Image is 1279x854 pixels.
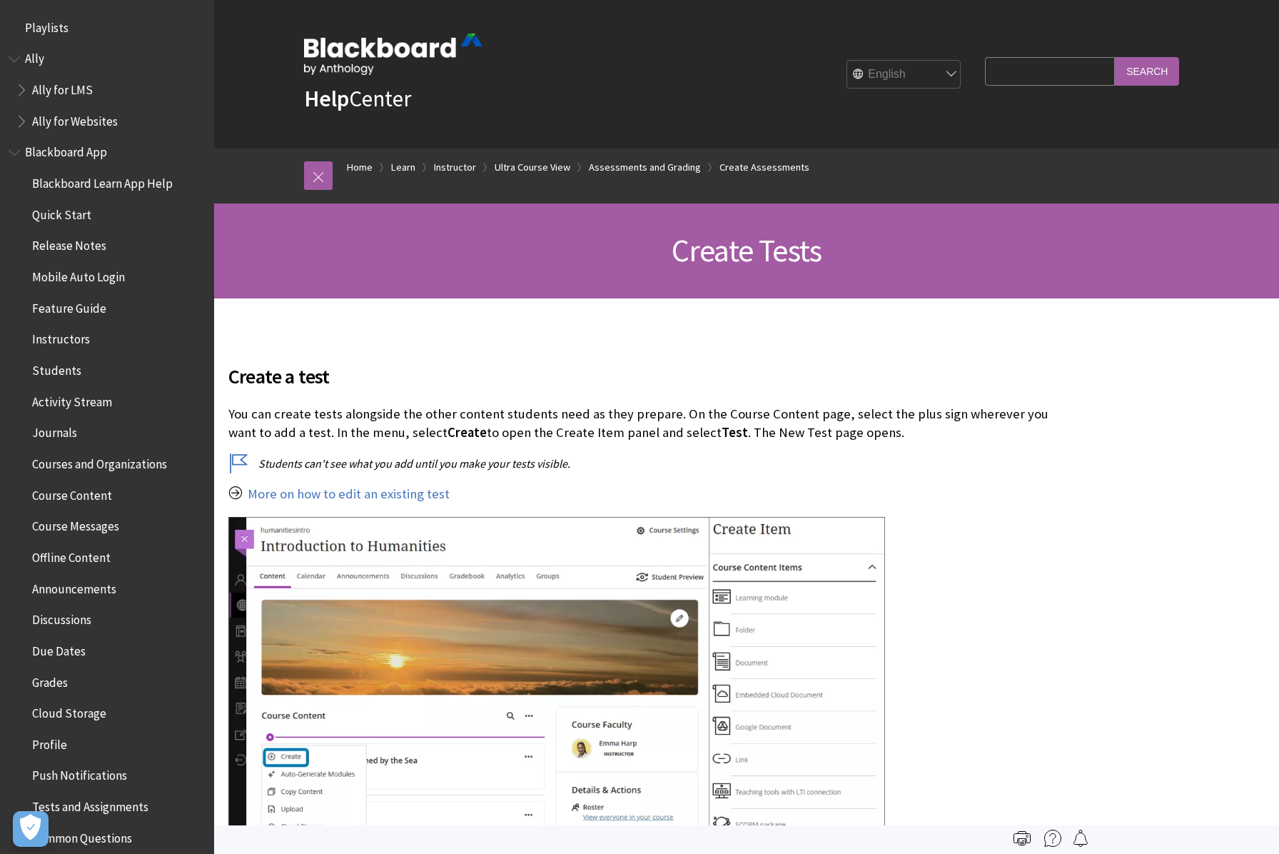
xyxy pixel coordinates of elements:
[248,486,450,503] a: More on how to edit an existing test
[32,546,111,565] span: Offline Content
[9,16,206,40] nav: Book outline for Playlists
[32,203,91,222] span: Quick Start
[9,47,206,134] nav: Book outline for Anthology Ally Help
[32,764,127,783] span: Push Notifications
[304,84,349,113] strong: Help
[32,452,167,471] span: Courses and Organizations
[32,390,112,409] span: Activity Stream
[722,424,748,441] span: Test
[228,405,1053,442] p: You can create tests alongside the other content students need as they prepare. On the Course Con...
[1115,57,1179,85] input: Search
[25,47,44,66] span: Ally
[1072,830,1089,847] img: Follow this page
[32,701,106,720] span: Cloud Storage
[13,811,49,847] button: Open Preferences
[32,670,68,690] span: Grades
[32,265,125,284] span: Mobile Auto Login
[32,795,148,814] span: Tests and Assignments
[32,358,81,378] span: Students
[32,733,67,752] span: Profile
[672,231,822,270] span: Create Tests
[304,34,482,75] img: Blackboard by Anthology
[1044,830,1061,847] img: More help
[391,159,415,176] a: Learn
[32,515,119,534] span: Course Messages
[495,159,570,176] a: Ultra Course View
[847,61,961,89] select: Site Language Selector
[347,159,373,176] a: Home
[32,328,90,347] span: Instructors
[719,159,809,176] a: Create Assessments
[1013,830,1031,847] img: Print
[32,234,106,253] span: Release Notes
[32,78,93,97] span: Ally for LMS
[32,577,116,596] span: Announcements
[32,826,132,845] span: Common Questions
[448,424,487,441] span: Create
[25,141,107,160] span: Blackboard App
[228,361,1053,391] span: Create a test
[304,84,411,113] a: HelpCenter
[32,483,112,503] span: Course Content
[32,171,173,191] span: Blackboard Learn App Help
[228,456,1053,471] p: Students can't see what you add until you make your tests visible.
[32,296,106,316] span: Feature Guide
[25,16,69,35] span: Playlists
[32,639,86,658] span: Due Dates
[32,109,118,129] span: Ally for Websites
[434,159,476,176] a: Instructor
[589,159,701,176] a: Assessments and Grading
[32,608,91,627] span: Discussions
[32,421,77,441] span: Journals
